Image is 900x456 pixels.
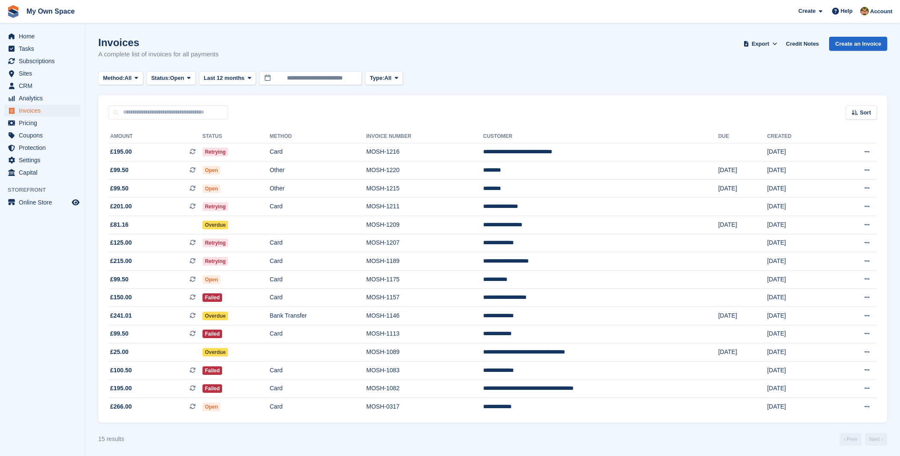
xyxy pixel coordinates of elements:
span: £150.00 [110,293,132,302]
a: menu [4,196,81,208]
span: Failed [202,330,223,338]
td: MOSH-1211 [366,198,484,216]
td: MOSH-1082 [366,380,484,398]
a: Create an Invoice [829,37,887,51]
a: Next [865,433,887,446]
button: Status: Open [147,71,196,85]
td: [DATE] [767,270,830,289]
span: All [384,74,392,82]
span: Status: [151,74,170,82]
span: Settings [19,154,70,166]
span: £99.50 [110,275,129,284]
span: Sites [19,67,70,79]
span: Analytics [19,92,70,104]
span: £99.50 [110,166,129,175]
a: menu [4,154,81,166]
td: [DATE] [718,179,767,198]
td: MOSH-1209 [366,216,484,234]
span: Pricing [19,117,70,129]
nav: Page [838,433,889,446]
td: [DATE] [767,216,830,234]
p: A complete list of invoices for all payments [98,50,219,59]
td: [DATE] [767,307,830,325]
span: Capital [19,167,70,178]
td: [DATE] [767,198,830,216]
span: Failed [202,293,223,302]
span: Sort [860,108,871,117]
span: £241.01 [110,311,132,320]
span: Online Store [19,196,70,208]
td: [DATE] [767,289,830,307]
td: Card [270,325,366,343]
th: Invoice Number [366,130,484,143]
a: Previous [839,433,862,446]
th: Due [718,130,767,143]
td: MOSH-1089 [366,343,484,362]
span: Create [798,7,815,15]
button: Method: All [98,71,143,85]
span: Retrying [202,257,229,266]
span: CRM [19,80,70,92]
td: [DATE] [767,252,830,271]
td: MOSH-1216 [366,143,484,161]
span: Coupons [19,129,70,141]
span: £99.50 [110,329,129,338]
span: Home [19,30,70,42]
span: Storefront [8,186,85,194]
img: Keely Collin [860,7,869,15]
td: Other [270,179,366,198]
span: Protection [19,142,70,154]
span: Retrying [202,202,229,211]
span: £195.00 [110,384,132,393]
span: £100.50 [110,366,132,375]
h1: Invoices [98,37,219,48]
a: menu [4,43,81,55]
td: MOSH-1189 [366,252,484,271]
td: Card [270,289,366,307]
td: [DATE] [718,161,767,180]
td: Card [270,270,366,289]
span: Subscriptions [19,55,70,67]
a: menu [4,117,81,129]
th: Status [202,130,270,143]
a: menu [4,167,81,178]
td: MOSH-1113 [366,325,484,343]
td: MOSH-1207 [366,234,484,252]
td: MOSH-1083 [366,361,484,380]
span: Type: [370,74,384,82]
a: menu [4,142,81,154]
td: [DATE] [718,216,767,234]
td: Card [270,398,366,416]
span: Retrying [202,239,229,247]
th: Amount [108,130,202,143]
span: Open [202,403,221,411]
span: £201.00 [110,202,132,211]
span: £215.00 [110,257,132,266]
td: MOSH-1175 [366,270,484,289]
a: menu [4,67,81,79]
a: menu [4,80,81,92]
span: Retrying [202,148,229,156]
td: MOSH-0317 [366,398,484,416]
span: Export [752,40,769,48]
a: menu [4,55,81,67]
span: £99.50 [110,184,129,193]
a: menu [4,30,81,42]
a: menu [4,105,81,117]
a: menu [4,129,81,141]
span: Method: [103,74,125,82]
span: Help [841,7,853,15]
td: Card [270,252,366,271]
img: stora-icon-8386f47178a22dfd0bd8f6a31ec36ba5ce8667c1dd55bd0f319d3a0aa187defe.svg [7,5,20,18]
td: MOSH-1215 [366,179,484,198]
span: Overdue [202,348,229,357]
a: Preview store [70,197,81,208]
th: Method [270,130,366,143]
td: [DATE] [767,179,830,198]
span: £266.00 [110,402,132,411]
td: Other [270,161,366,180]
span: All [125,74,132,82]
button: Export [742,37,779,51]
span: Open [202,166,221,175]
td: [DATE] [767,380,830,398]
